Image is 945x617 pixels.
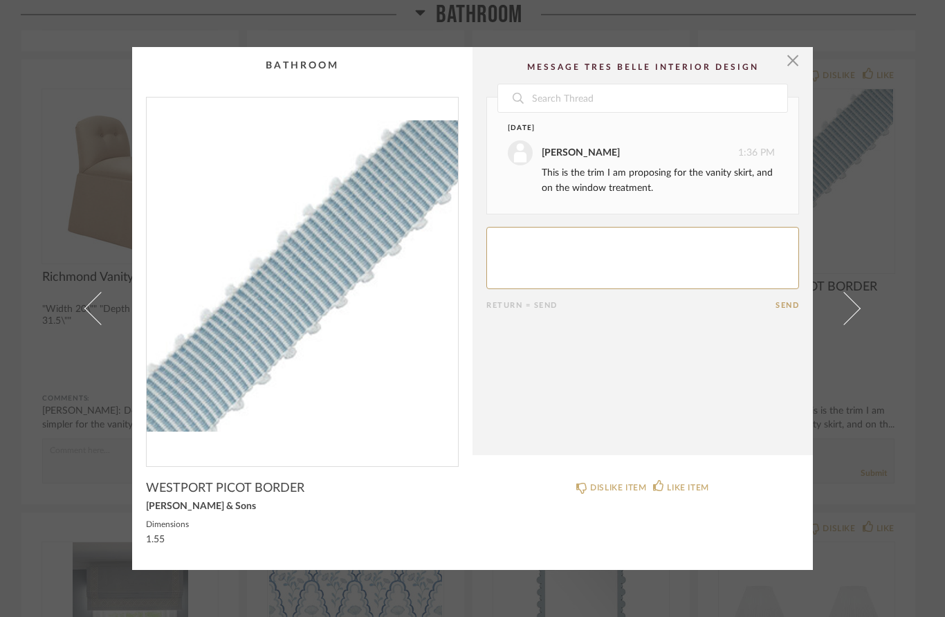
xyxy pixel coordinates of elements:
[776,301,799,310] button: Send
[508,123,749,133] div: [DATE]
[146,501,459,513] div: [PERSON_NAME] & Sons
[779,47,807,75] button: Close
[590,481,646,495] div: DISLIKE ITEM
[508,140,775,165] div: 1:36 PM
[486,301,776,310] div: Return = Send
[146,535,189,546] div: 1.55
[146,481,304,496] span: WESTPORT PICOT BORDER
[146,518,189,529] label: Dimensions
[147,98,458,455] img: 56444031-d6c1-447a-8f63-bccd3f6206b5_1000x1000.jpg
[667,481,708,495] div: LIKE ITEM
[531,84,787,112] input: Search Thread
[542,165,775,196] div: This is the trim I am proposing for the vanity skirt, and on the window treatment.
[147,98,458,455] div: 0
[542,145,620,160] div: [PERSON_NAME]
